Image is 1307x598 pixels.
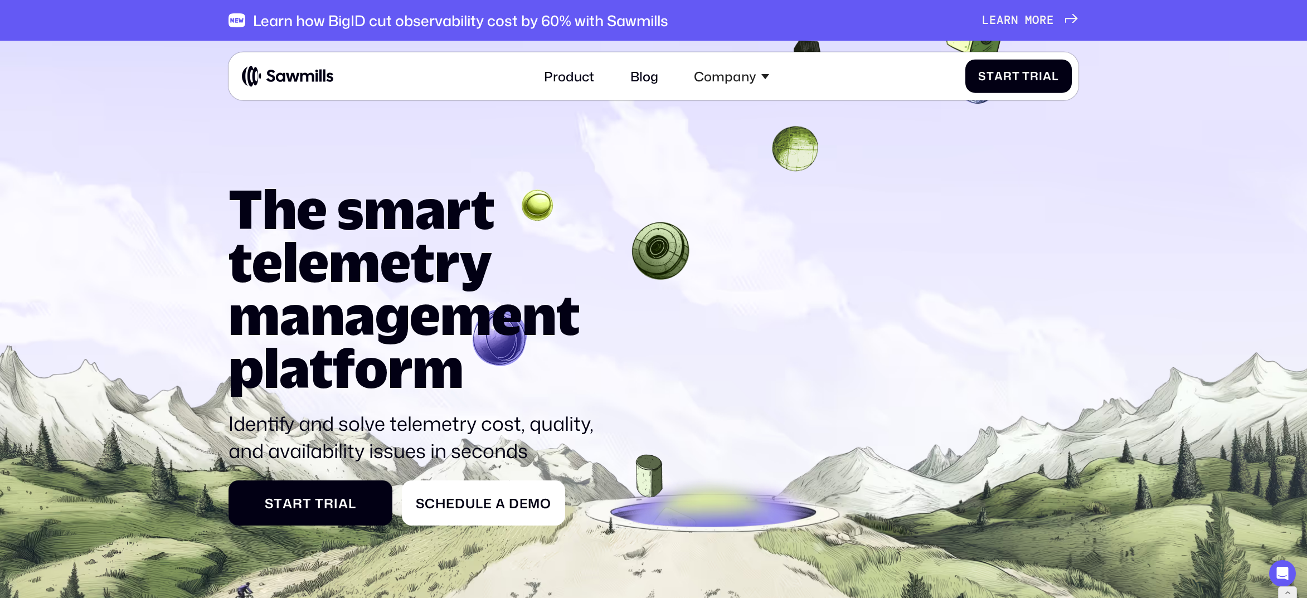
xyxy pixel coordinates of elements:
[528,495,540,511] span: m
[229,410,608,464] p: Identify and solve telemetry cost, quality, and availability issues in seconds
[997,13,1004,27] span: a
[540,495,551,511] span: o
[293,495,303,511] span: r
[348,495,356,511] span: l
[283,495,293,511] span: a
[965,60,1072,93] a: StartTrial
[274,495,283,511] span: t
[994,69,1003,83] span: a
[1004,13,1011,27] span: r
[1011,13,1018,27] span: n
[315,495,324,511] span: T
[338,495,348,511] span: a
[229,480,392,526] a: StartTrial
[535,59,604,94] a: Product
[265,495,274,511] span: S
[303,495,312,511] span: t
[253,12,668,30] div: Learn how BigID cut observability cost by 60% with Sawmills
[978,69,987,83] span: S
[989,13,997,27] span: e
[416,495,425,511] span: S
[620,59,668,94] a: Blog
[229,183,608,395] h1: The smart telemetry management platform
[334,495,338,511] span: i
[982,13,989,27] span: L
[475,495,483,511] span: l
[1052,69,1059,83] span: l
[1039,69,1043,83] span: i
[483,495,492,511] span: e
[1039,13,1047,27] span: r
[1269,560,1296,587] div: Open Intercom Messenger
[1030,69,1039,83] span: r
[519,495,528,511] span: e
[694,69,756,84] div: Company
[509,495,519,511] span: D
[455,495,465,511] span: d
[1047,13,1054,27] span: e
[1043,69,1052,83] span: a
[1032,13,1039,27] span: o
[402,480,565,526] a: ScheduleaDemo
[982,13,1078,27] a: Learnmore
[324,495,334,511] span: r
[987,69,994,83] span: t
[684,59,779,94] div: Company
[465,495,475,511] span: u
[446,495,455,511] span: e
[435,495,446,511] span: h
[1003,69,1012,83] span: r
[1022,69,1030,83] span: T
[495,495,506,511] span: a
[425,495,435,511] span: c
[1025,13,1032,27] span: m
[1012,69,1020,83] span: t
